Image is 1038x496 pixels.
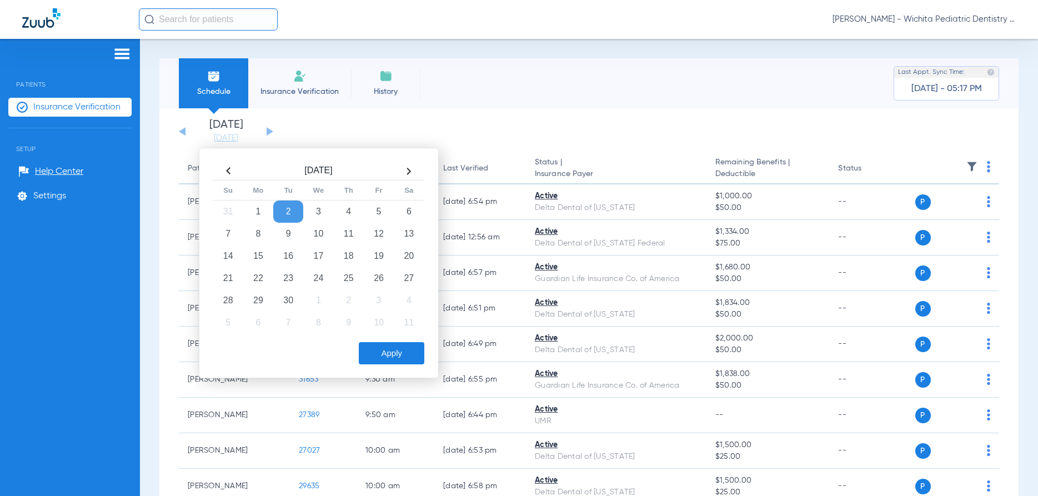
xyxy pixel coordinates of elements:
[915,265,931,281] span: P
[987,68,995,76] img: last sync help info
[829,398,904,433] td: --
[706,153,830,184] th: Remaining Benefits |
[443,163,517,174] div: Last Verified
[434,362,526,398] td: [DATE] 6:55 PM
[715,262,821,273] span: $1,680.00
[188,163,281,174] div: Patient Name
[715,191,821,202] span: $1,000.00
[915,301,931,317] span: P
[987,409,990,420] img: group-dot-blue.svg
[715,380,821,392] span: $50.00
[987,196,990,207] img: group-dot-blue.svg
[535,415,698,427] div: UMR
[535,475,698,487] div: Active
[715,439,821,451] span: $1,500.00
[179,362,290,398] td: [PERSON_NAME]
[434,220,526,255] td: [DATE] 12:56 AM
[8,64,132,88] span: Patients
[434,184,526,220] td: [DATE] 6:54 PM
[299,482,319,490] span: 29635
[434,327,526,362] td: [DATE] 6:49 PM
[535,297,698,309] div: Active
[33,102,121,113] span: Insurance Verification
[987,374,990,385] img: group-dot-blue.svg
[535,168,698,180] span: Insurance Payer
[526,153,706,184] th: Status |
[715,226,821,238] span: $1,334.00
[434,291,526,327] td: [DATE] 6:51 PM
[299,447,320,454] span: 27027
[829,153,904,184] th: Status
[715,309,821,320] span: $50.00
[535,333,698,344] div: Active
[535,309,698,320] div: Delta Dental of [US_STATE]
[22,8,61,28] img: Zuub Logo
[193,133,259,144] a: [DATE]
[357,362,434,398] td: 9:30 AM
[987,303,990,314] img: group-dot-blue.svg
[434,398,526,433] td: [DATE] 6:44 PM
[179,433,290,469] td: [PERSON_NAME]
[357,398,434,433] td: 9:50 AM
[535,202,698,214] div: Delta Dental of [US_STATE]
[715,344,821,356] span: $50.00
[966,161,977,172] img: filter.svg
[535,404,698,415] div: Active
[207,69,220,83] img: Schedule
[898,67,965,78] span: Last Appt. Sync Time:
[829,291,904,327] td: --
[987,267,990,278] img: group-dot-blue.svg
[8,128,132,153] span: Setup
[257,86,343,97] span: Insurance Verification
[915,372,931,388] span: P
[359,86,412,97] span: History
[987,232,990,243] img: group-dot-blue.svg
[829,433,904,469] td: --
[359,342,424,364] button: Apply
[535,262,698,273] div: Active
[33,191,66,202] span: Settings
[18,166,83,177] a: Help Center
[357,433,434,469] td: 10:00 AM
[915,337,931,352] span: P
[715,297,821,309] span: $1,834.00
[535,439,698,451] div: Active
[829,327,904,362] td: --
[113,47,131,61] img: hamburger-icon
[982,443,1038,496] iframe: Chat Widget
[915,479,931,494] span: P
[443,163,488,174] div: Last Verified
[379,69,393,83] img: History
[715,333,821,344] span: $2,000.00
[535,238,698,249] div: Delta Dental of [US_STATE] Federal
[829,184,904,220] td: --
[715,475,821,487] span: $1,500.00
[535,226,698,238] div: Active
[193,119,259,144] li: [DATE]
[535,380,698,392] div: Guardian Life Insurance Co. of America
[987,338,990,349] img: group-dot-blue.svg
[911,83,982,94] span: [DATE] - 05:17 PM
[299,375,318,383] span: 31653
[434,433,526,469] td: [DATE] 6:53 PM
[139,8,278,31] input: Search for patients
[715,273,821,285] span: $50.00
[535,273,698,285] div: Guardian Life Insurance Co. of America
[35,166,83,177] span: Help Center
[144,14,154,24] img: Search Icon
[987,161,990,172] img: group-dot-blue.svg
[715,451,821,463] span: $25.00
[915,194,931,210] span: P
[243,162,394,181] th: [DATE]
[188,163,237,174] div: Patient Name
[293,69,307,83] img: Manual Insurance Verification
[833,14,1016,25] span: [PERSON_NAME] - Wichita Pediatric Dentistry [GEOGRAPHIC_DATA]
[829,255,904,291] td: --
[715,238,821,249] span: $75.00
[535,191,698,202] div: Active
[299,411,319,419] span: 27389
[715,202,821,214] span: $50.00
[535,344,698,356] div: Delta Dental of [US_STATE]
[715,368,821,380] span: $1,838.00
